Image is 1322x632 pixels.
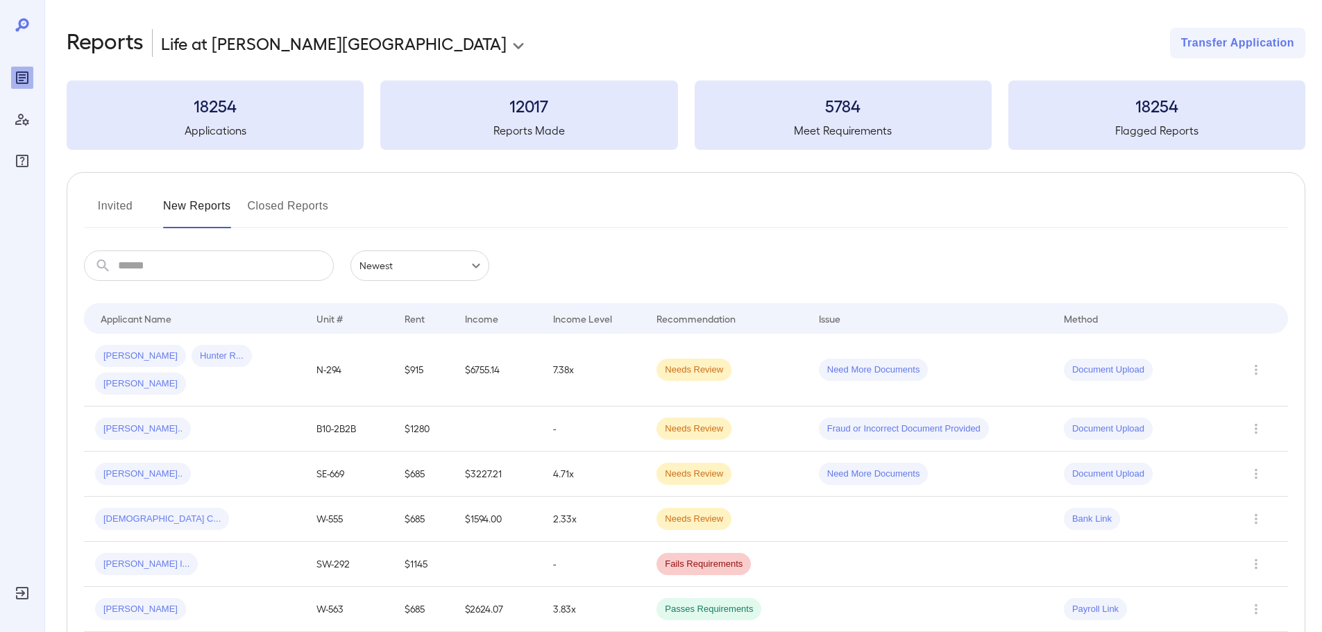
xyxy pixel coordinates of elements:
[1064,603,1127,616] span: Payroll Link
[1064,513,1120,526] span: Bank Link
[305,542,393,587] td: SW-292
[67,28,144,58] h2: Reports
[1245,508,1267,530] button: Row Actions
[11,582,33,604] div: Log Out
[163,195,231,228] button: New Reports
[95,377,186,391] span: [PERSON_NAME]
[1064,310,1098,327] div: Method
[161,32,507,54] p: Life at [PERSON_NAME][GEOGRAPHIC_DATA]
[1170,28,1305,58] button: Transfer Application
[465,310,498,327] div: Income
[393,542,454,587] td: $1145
[84,195,146,228] button: Invited
[542,334,645,407] td: 7.38x
[542,407,645,452] td: -
[95,468,191,481] span: [PERSON_NAME]..
[1245,463,1267,485] button: Row Actions
[1008,94,1305,117] h3: 18254
[405,310,427,327] div: Rent
[380,122,677,139] h5: Reports Made
[695,94,992,117] h3: 5784
[192,350,252,363] span: Hunter R...
[67,94,364,117] h3: 18254
[248,195,329,228] button: Closed Reports
[656,422,731,436] span: Needs Review
[1064,422,1153,436] span: Document Upload
[393,452,454,497] td: $685
[656,558,751,571] span: Fails Requirements
[656,603,761,616] span: Passes Requirements
[819,468,929,481] span: Need More Documents
[393,407,454,452] td: $1280
[393,587,454,632] td: $685
[305,334,393,407] td: N-294
[305,497,393,542] td: W-555
[67,80,1305,150] summary: 18254Applications12017Reports Made5784Meet Requirements18254Flagged Reports
[553,310,612,327] div: Income Level
[454,587,542,632] td: $2624.07
[101,310,171,327] div: Applicant Name
[656,513,731,526] span: Needs Review
[305,407,393,452] td: B10-2B2B
[1064,364,1153,377] span: Document Upload
[454,452,542,497] td: $3227.21
[350,250,489,281] div: Newest
[393,497,454,542] td: $685
[819,310,841,327] div: Issue
[1245,553,1267,575] button: Row Actions
[305,452,393,497] td: SE-669
[11,108,33,130] div: Manage Users
[305,587,393,632] td: W-563
[1245,418,1267,440] button: Row Actions
[819,364,929,377] span: Need More Documents
[819,422,989,436] span: Fraud or Incorrect Document Provided
[542,587,645,632] td: 3.83x
[95,350,186,363] span: [PERSON_NAME]
[656,364,731,377] span: Needs Review
[1064,468,1153,481] span: Document Upload
[316,310,343,327] div: Unit #
[95,558,198,571] span: [PERSON_NAME] l...
[380,94,677,117] h3: 12017
[656,310,736,327] div: Recommendation
[542,452,645,497] td: 4.71x
[542,497,645,542] td: 2.33x
[1008,122,1305,139] h5: Flagged Reports
[454,497,542,542] td: $1594.00
[454,334,542,407] td: $6755.14
[11,150,33,172] div: FAQ
[95,513,229,526] span: [DEMOGRAPHIC_DATA] C...
[1245,359,1267,381] button: Row Actions
[95,603,186,616] span: [PERSON_NAME]
[1245,598,1267,620] button: Row Actions
[95,422,191,436] span: [PERSON_NAME]..
[695,122,992,139] h5: Meet Requirements
[542,542,645,587] td: -
[656,468,731,481] span: Needs Review
[393,334,454,407] td: $915
[67,122,364,139] h5: Applications
[11,67,33,89] div: Reports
